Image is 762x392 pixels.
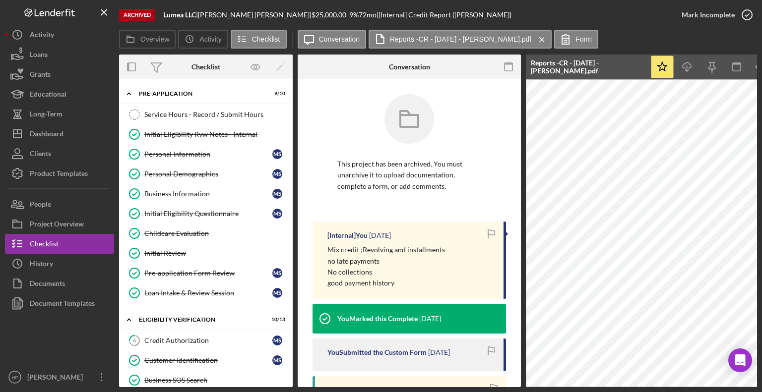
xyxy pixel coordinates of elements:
[252,35,280,43] label: Checklist
[5,254,114,274] button: History
[327,348,427,356] div: You Submitted the Custom Form
[5,124,114,144] button: Dashboard
[272,209,282,219] div: M S
[369,231,391,239] time: 2025-05-05 18:40
[144,190,272,198] div: Business Information
[163,10,196,19] b: Lumea LLC
[428,348,450,356] time: 2025-05-05 18:39
[30,234,59,256] div: Checklist
[5,64,114,84] a: Grants
[144,289,272,297] div: Loan Intake & Review Session
[124,331,288,350] a: 6Credit AuthorizationMS
[272,268,282,278] div: M S
[298,30,367,49] button: Conversation
[144,210,272,218] div: Initial Eligibility Questionnaire
[312,11,349,19] div: $25,000.00
[124,224,288,243] a: Childcare Evaluation
[231,30,287,49] button: Checklist
[144,130,287,138] div: Initial Eligibility Rvw Notes - Internal
[5,144,114,164] button: Clients
[124,204,288,224] a: Initial Eligibility QuestionnaireMS
[30,64,51,87] div: Grants
[390,35,531,43] label: Reports -CR - [DATE] - [PERSON_NAME].pdf
[728,348,752,372] div: Open Intercom Messenger
[124,105,288,124] a: Service Hours - Record / Submit Hours
[5,194,114,214] a: People
[5,25,114,45] button: Activity
[5,164,114,183] a: Product Templates
[12,375,18,380] text: HF
[144,336,272,344] div: Credit Authorization
[369,30,552,49] button: Reports -CR - [DATE] - [PERSON_NAME].pdf
[5,274,114,293] button: Documents
[178,30,228,49] button: Activity
[337,159,481,192] p: This project has been archived. You must unarchive it to upload documentation, complete a form, o...
[30,45,48,67] div: Loans
[327,278,445,288] p: good payment history
[199,35,221,43] label: Activity
[139,317,260,323] div: Eligibility Verification
[319,35,360,43] label: Conversation
[30,84,66,107] div: Educational
[337,315,418,323] div: You Marked this Complete
[419,315,441,323] time: 2025-05-05 18:40
[124,283,288,303] a: Loan Intake & Review SessionMS
[30,254,53,276] div: History
[30,293,95,316] div: Document Templates
[272,288,282,298] div: M S
[267,317,285,323] div: 10 / 13
[327,231,368,239] div: [Internal] You
[191,63,220,71] div: Checklist
[272,355,282,365] div: M S
[377,11,511,19] div: | [Internal] Credit Report ([PERSON_NAME])
[349,11,359,19] div: 9 %
[139,91,260,97] div: Pre-Application
[163,11,198,19] div: |
[144,111,287,118] div: Service Hours - Record / Submit Hours
[682,5,735,25] div: Mark Incomplete
[144,376,287,384] div: Business SOS Search
[272,189,282,199] div: M S
[124,184,288,204] a: Business InformationMS
[5,84,114,104] a: Educational
[198,11,312,19] div: [PERSON_NAME] [PERSON_NAME] |
[124,350,288,370] a: Customer IdentificationMS
[124,124,288,144] a: Initial Eligibility Rvw Notes - Internal
[531,59,645,75] div: Reports -CR - [DATE] - [PERSON_NAME].pdf
[327,256,445,267] p: no late payments
[5,214,114,234] button: Project Overview
[5,234,114,254] button: Checklist
[124,144,288,164] a: Personal InformationMS
[272,149,282,159] div: M S
[30,144,51,166] div: Clients
[30,104,63,126] div: Long-Term
[144,269,272,277] div: Pre-application Form Review
[389,63,430,71] div: Conversation
[119,30,176,49] button: Overview
[144,229,287,237] div: Childcare Evaluation
[672,5,757,25] button: Mark Incomplete
[133,337,136,343] tspan: 6
[267,91,285,97] div: 9 / 10
[140,35,169,43] label: Overview
[25,367,89,390] div: [PERSON_NAME]
[272,336,282,345] div: M S
[144,356,272,364] div: Customer Identification
[554,30,598,49] button: Form
[5,45,114,64] button: Loans
[144,249,287,257] div: Initial Review
[30,164,88,186] div: Product Templates
[119,9,155,21] div: Archived
[124,164,288,184] a: Personal DemographicsMS
[5,293,114,313] button: Document Templates
[124,243,288,263] a: Initial Review
[30,25,54,47] div: Activity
